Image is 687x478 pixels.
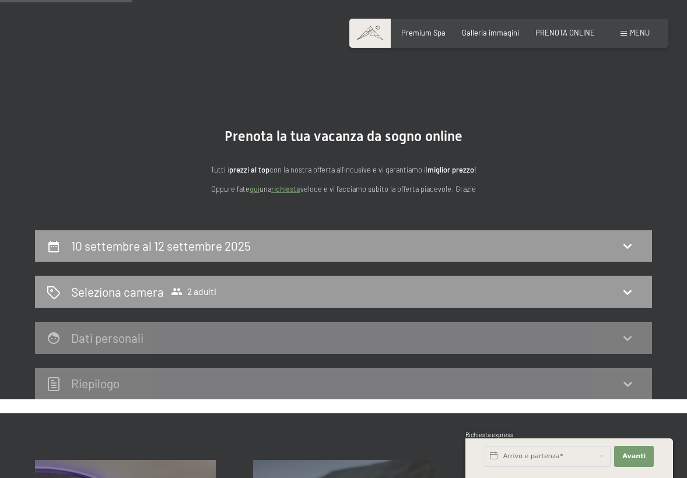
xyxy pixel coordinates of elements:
[535,28,595,37] a: PRENOTA ONLINE
[71,331,143,345] h2: Dati personali
[110,164,577,175] p: Tutti i con la nostra offerta all'incusive e vi garantiamo il !
[462,28,519,37] a: Galleria immagini
[271,184,300,194] a: richiesta
[71,376,120,391] h2: Riepilogo
[110,183,577,195] p: Oppure fate una veloce e vi facciamo subito la offerta piacevole. Grazie
[622,452,646,461] span: Avanti
[71,283,164,300] h2: Seleziona camera
[401,28,446,37] a: Premium Spa
[250,184,260,194] a: quì
[465,431,513,438] span: Richiesta express
[225,128,462,145] span: Prenota la tua vacanza da sogno online
[229,165,269,174] strong: prezzi al top
[71,238,251,253] h2: 10 settembre al 12 settembre 2025
[427,165,474,174] strong: miglior prezzo
[630,28,650,37] span: Menu
[614,446,654,467] button: Avanti
[171,286,216,297] span: 2 adulti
